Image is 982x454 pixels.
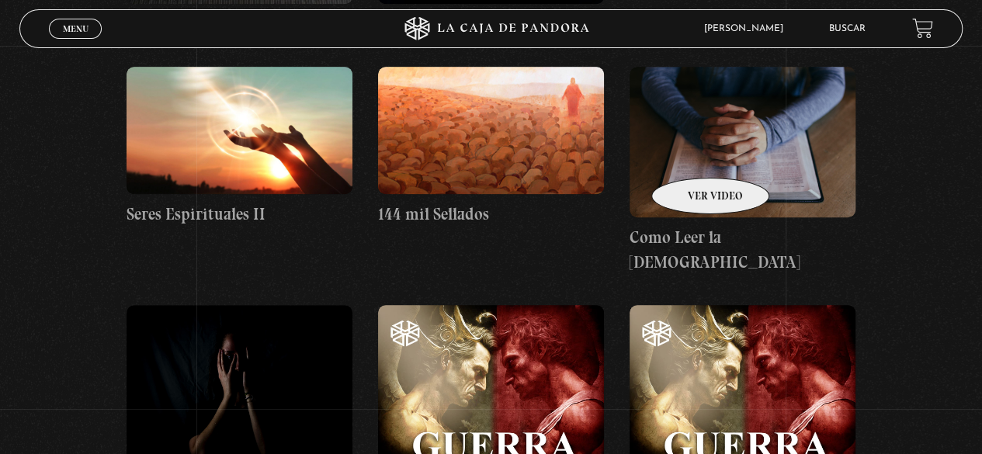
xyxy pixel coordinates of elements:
[57,36,94,47] span: Cerrar
[378,67,604,226] a: 144 mil Sellados
[912,18,933,39] a: View your shopping cart
[63,24,88,33] span: Menu
[378,202,604,227] h4: 144 mil Sellados
[630,225,855,274] h4: Como Leer la [DEMOGRAPHIC_DATA]
[696,24,799,33] span: [PERSON_NAME]
[829,24,866,33] a: Buscar
[127,202,352,227] h4: Seres Espirituales II
[127,67,352,226] a: Seres Espirituales II
[630,67,855,274] a: Como Leer la [DEMOGRAPHIC_DATA]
